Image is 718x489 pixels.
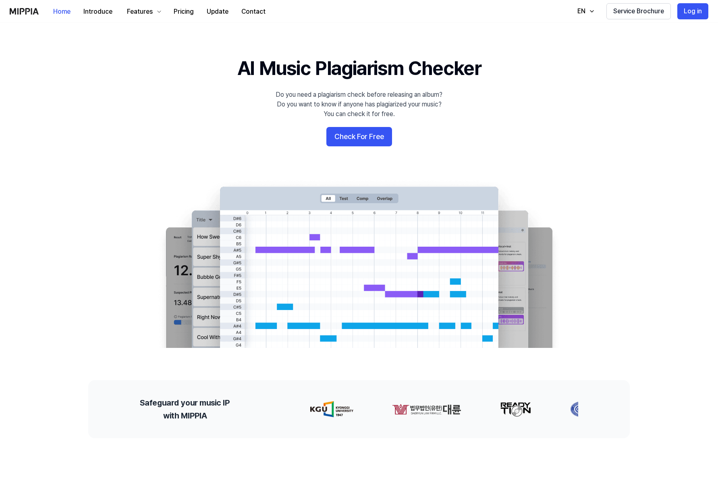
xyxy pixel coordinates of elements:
[77,4,119,20] button: Introduce
[10,8,39,15] img: logo
[556,401,581,417] img: partner-logo-3
[200,4,235,20] button: Update
[569,3,600,19] button: EN
[149,179,569,348] img: main Image
[606,3,671,19] button: Service Brochure
[47,0,77,23] a: Home
[200,0,235,23] a: Update
[167,4,200,20] button: Pricing
[237,55,481,82] h1: AI Music Plagiarism Checker
[677,3,708,19] button: Log in
[326,127,392,146] button: Check For Free
[140,396,230,422] h2: Safeguard your music IP with MIPPIA
[119,4,167,20] button: Features
[47,4,77,20] button: Home
[297,401,340,417] img: partner-logo-0
[276,90,442,119] div: Do you need a plagiarism check before releasing an album? Do you want to know if anyone has plagi...
[486,401,518,417] img: partner-logo-2
[576,6,587,16] div: EN
[378,401,448,417] img: partner-logo-1
[125,7,154,17] div: Features
[235,4,272,20] button: Contact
